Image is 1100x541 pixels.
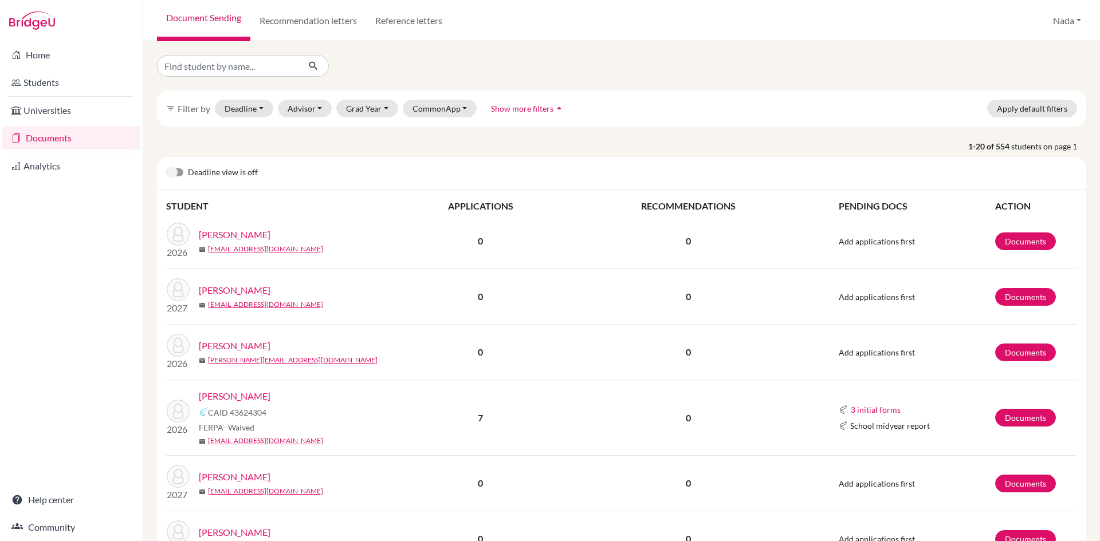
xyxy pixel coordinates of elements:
p: 2027 [167,488,190,501]
span: Deadline view is off [188,166,258,180]
img: Common App logo [839,421,848,431]
span: Show more filters [491,104,553,113]
span: RECOMMENDATIONS [641,200,736,211]
a: Help center [2,488,140,511]
a: Documents [995,288,1056,306]
img: Bridge-U [9,11,55,30]
strong: 1-20 of 554 [968,140,1011,152]
img: Common App logo [199,408,208,417]
span: mail [199,488,206,495]
span: Add applications first [839,236,915,246]
span: Add applications first [839,347,915,357]
a: [EMAIL_ADDRESS][DOMAIN_NAME] [208,486,323,496]
span: mail [199,438,206,445]
a: Documents [995,232,1056,250]
b: 0 [478,477,483,488]
input: Find student by name... [157,55,299,77]
img: Abbas, Jana [167,334,190,357]
a: [PERSON_NAME] [199,389,270,403]
button: Grad Year [336,100,398,117]
a: Universities [2,99,140,122]
a: [PERSON_NAME][EMAIL_ADDRESS][DOMAIN_NAME] [208,355,378,365]
span: mail [199,357,206,364]
span: PENDING DOCS [839,200,907,211]
a: Documents [995,475,1056,492]
a: [PERSON_NAME] [199,526,270,539]
a: [EMAIL_ADDRESS][DOMAIN_NAME] [208,244,323,254]
i: arrow_drop_up [553,102,565,114]
span: School midyear report [850,420,930,432]
img: Common App logo [839,405,848,414]
button: Apply default filters [987,100,1077,117]
span: APPLICATIONS [448,200,513,211]
span: CAID 43624304 [208,406,266,418]
p: 0 [567,411,811,425]
b: 0 [478,235,483,246]
b: 0 [478,346,483,357]
a: [PERSON_NAME] [199,339,270,353]
p: 0 [567,476,811,490]
button: Nada [1048,10,1086,31]
span: Add applications first [839,479,915,488]
b: 0 [478,291,483,302]
p: 2026 [167,246,190,259]
p: 2026 [167,422,190,436]
a: [EMAIL_ADDRESS][DOMAIN_NAME] [208,436,323,446]
img: Abbas, Nada [167,465,190,488]
p: 0 [567,345,811,359]
span: mail [199,302,206,309]
a: Documents [2,127,140,149]
a: [EMAIL_ADDRESS][DOMAIN_NAME] [208,299,323,310]
button: Advisor [278,100,332,117]
span: students on page 1 [1011,140,1086,152]
a: Home [2,44,140,66]
span: FERPA [199,421,254,433]
button: Deadline [215,100,273,117]
a: Community [2,516,140,539]
button: 3 initial forms [850,403,901,416]
span: Add applications first [839,292,915,302]
a: Documents [995,343,1056,361]
b: 7 [478,412,483,423]
img: Abbas, Majid [167,400,190,422]
p: 2026 [167,357,190,370]
a: [PERSON_NAME] [199,283,270,297]
img: Ababneh, Lamees [167,278,190,301]
a: Analytics [2,155,140,177]
span: - Waived [223,422,254,432]
button: Show more filtersarrow_drop_up [481,100,575,117]
img: Aabed, Ali [167,223,190,246]
p: 0 [567,290,811,303]
a: Documents [995,409,1056,427]
th: ACTION [995,199,1077,214]
span: Filter by [178,103,210,114]
a: [PERSON_NAME] [199,228,270,242]
p: 0 [567,234,811,248]
span: mail [199,246,206,253]
a: Students [2,71,140,94]
i: filter_list [166,104,175,113]
th: STUDENT [166,199,395,214]
p: 2027 [167,301,190,315]
a: [PERSON_NAME] [199,470,270,484]
button: CommonApp [403,100,477,117]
